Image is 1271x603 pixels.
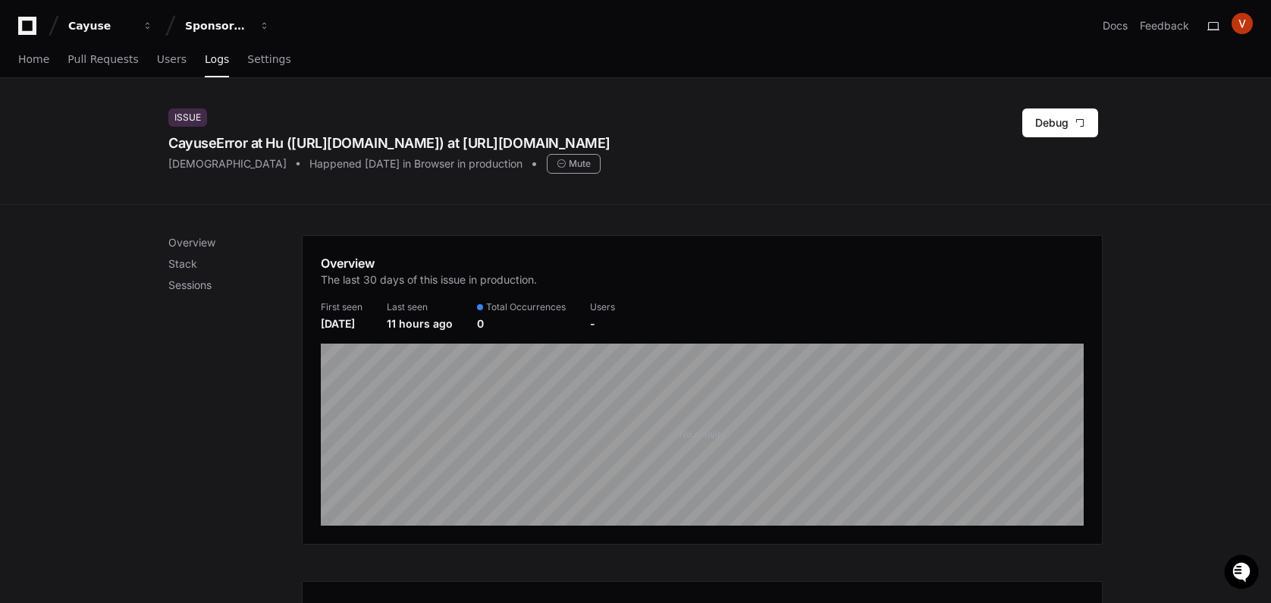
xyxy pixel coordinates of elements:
[18,42,49,77] a: Home
[321,301,362,313] div: First seen
[185,18,250,33] div: Sponsored Projects (SP4)
[151,159,184,171] span: Pylon
[67,42,138,77] a: Pull Requests
[590,316,615,331] div: -
[205,42,229,77] a: Logs
[387,301,453,313] div: Last seen
[157,55,187,64] span: Users
[205,55,229,64] span: Logs
[477,316,566,331] div: 0
[247,42,290,77] a: Settings
[309,156,523,171] div: Happened [DATE] in Browser in production
[590,301,615,313] div: Users
[157,42,187,77] a: Users
[1022,108,1098,137] button: Debug
[1103,18,1128,33] a: Docs
[258,118,276,136] button: Start new chat
[387,316,453,331] div: 11 hours ago
[168,156,287,171] div: [DEMOGRAPHIC_DATA]
[62,12,159,39] button: Cayuse
[1222,553,1263,594] iframe: Open customer support
[68,18,133,33] div: Cayuse
[321,272,537,287] p: The last 30 days of this issue in production.
[15,61,276,85] div: Welcome
[168,133,610,154] div: CayuseError at Hu ([URL][DOMAIN_NAME]) at [URL][DOMAIN_NAME]
[168,235,302,250] p: Overview
[168,278,302,293] p: Sessions
[547,154,601,174] div: Mute
[15,113,42,140] img: 1736555170064-99ba0984-63c1-480f-8ee9-699278ef63ed
[168,256,302,272] p: Stack
[1140,18,1189,33] button: Feedback
[52,128,198,140] div: We're offline, we'll be back soon
[1232,13,1253,34] img: ACg8ocJ-farSUgSlZGdAsRgS-brKbcvipd1IbblTMCU_5CThOWAV8g=s96-c
[247,55,290,64] span: Settings
[67,55,138,64] span: Pull Requests
[52,113,249,128] div: Start new chat
[15,15,46,46] img: PlayerZero
[179,12,276,39] button: Sponsored Projects (SP4)
[18,55,49,64] span: Home
[321,254,537,272] h1: Overview
[321,316,362,331] div: [DATE]
[321,254,1084,297] app-pz-page-link-header: Overview
[107,159,184,171] a: Powered byPylon
[168,108,207,127] div: Issue
[486,301,566,313] span: Total Occurrences
[679,429,726,441] div: No activity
